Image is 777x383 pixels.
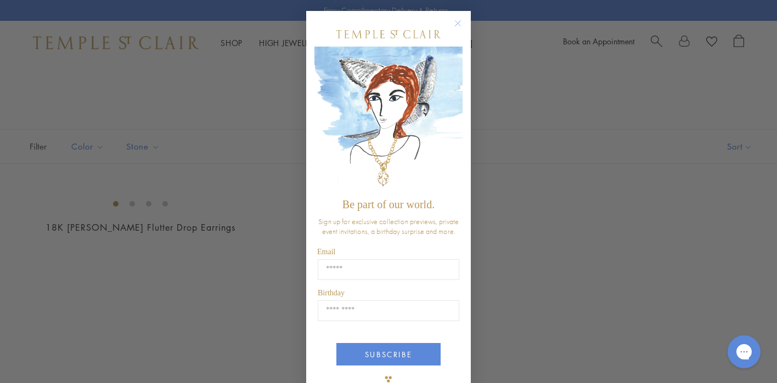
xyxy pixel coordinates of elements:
iframe: Gorgias live chat messenger [722,331,766,372]
img: Temple St. Clair [336,30,441,38]
span: Sign up for exclusive collection previews, private event invitations, a birthday surprise and more. [318,216,459,236]
span: Be part of our world. [342,198,435,210]
span: Birthday [318,289,345,297]
button: SUBSCRIBE [336,343,441,365]
img: c4a9eb12-d91a-4d4a-8ee0-386386f4f338.jpeg [314,47,463,193]
button: Close dialog [457,22,470,36]
input: Email [318,259,459,280]
span: Email [317,248,335,256]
